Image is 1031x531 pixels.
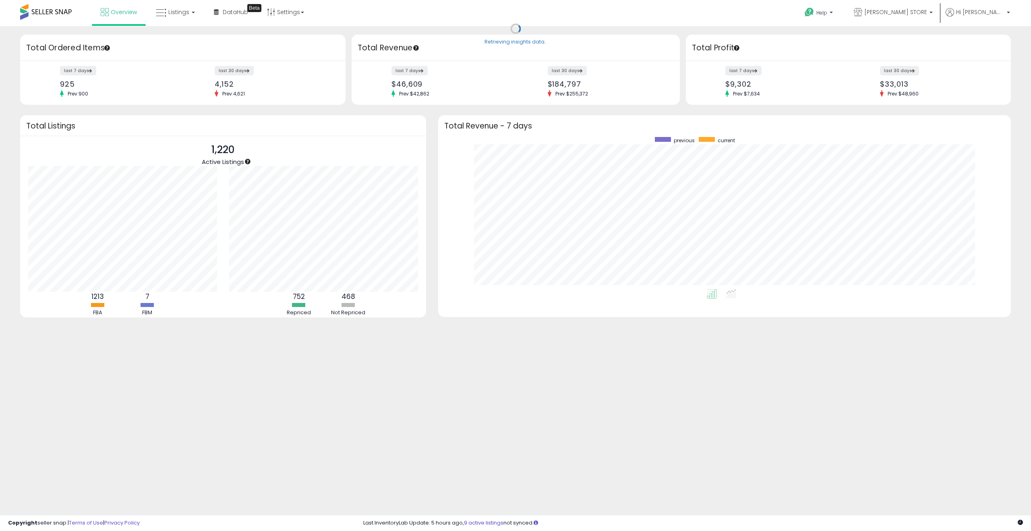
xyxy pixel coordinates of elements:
i: Get Help [804,7,814,17]
label: last 7 days [60,66,96,75]
span: Listings [168,8,189,16]
label: last 30 days [548,66,587,75]
b: 752 [293,292,305,301]
b: 7 [145,292,149,301]
span: Active Listings [202,158,244,166]
div: Tooltip anchor [104,44,111,52]
span: DataHub [223,8,248,16]
span: Prev: $48,960 [884,90,923,97]
div: 4,152 [215,80,331,88]
span: Overview [111,8,137,16]
div: Tooltip anchor [244,158,251,165]
span: Hi [PERSON_NAME] [956,8,1004,16]
span: Help [816,9,827,16]
label: last 7 days [725,66,762,75]
div: Repriced [275,309,323,317]
div: Retrieving insights data.. [484,39,547,46]
div: Tooltip anchor [247,4,261,12]
span: previous [674,137,695,144]
div: FBM [123,309,172,317]
div: Tooltip anchor [412,44,420,52]
span: Prev: 900 [64,90,92,97]
span: Prev: $42,862 [395,90,433,97]
h3: Total Listings [26,123,420,129]
h3: Total Profit [692,42,1005,54]
div: $46,609 [391,80,509,88]
a: Hi [PERSON_NAME] [946,8,1010,26]
span: [PERSON_NAME] STORE [864,8,927,16]
div: $33,013 [880,80,997,88]
a: Help [798,1,841,26]
label: last 7 days [391,66,428,75]
h3: Total Ordered Items [26,42,340,54]
div: 925 [60,80,177,88]
div: $184,797 [548,80,666,88]
div: Tooltip anchor [733,44,740,52]
span: current [718,137,735,144]
h3: Total Revenue [358,42,674,54]
h3: Total Revenue - 7 days [444,123,1005,129]
div: Not Repriced [324,309,373,317]
span: Prev: $7,634 [729,90,764,97]
p: 1,220 [202,142,244,158]
label: last 30 days [215,66,254,75]
span: Prev: 4,621 [218,90,249,97]
label: last 30 days [880,66,919,75]
div: $9,302 [725,80,842,88]
b: 1213 [91,292,104,301]
span: Prev: $255,372 [551,90,592,97]
b: 468 [342,292,355,301]
div: FBA [74,309,122,317]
